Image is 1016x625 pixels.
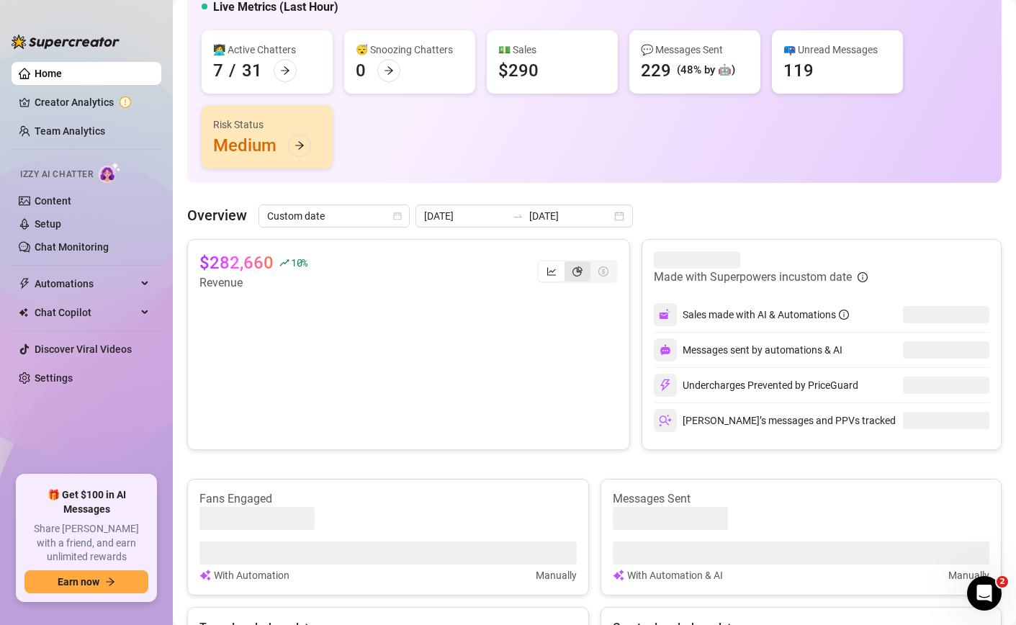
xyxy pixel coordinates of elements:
[627,567,723,583] article: With Automation & AI
[498,42,606,58] div: 💵 Sales
[536,567,577,583] article: Manually
[683,307,849,323] div: Sales made with AI & Automations
[35,372,73,384] a: Settings
[659,379,672,392] img: svg%3e
[12,35,120,49] img: logo-BBDzfeDw.svg
[967,576,1002,611] iframe: Intercom live chat
[35,343,132,355] a: Discover Viral Videos
[19,278,30,289] span: thunderbolt
[356,42,464,58] div: 😴 Snoozing Chatters
[35,195,71,207] a: Content
[598,266,608,276] span: dollar-circle
[58,576,99,588] span: Earn now
[279,258,289,268] span: rise
[199,274,307,292] article: Revenue
[660,344,671,356] img: svg%3e
[24,570,148,593] button: Earn nowarrow-right
[99,162,121,183] img: AI Chatter
[613,567,624,583] img: svg%3e
[24,488,148,516] span: 🎁 Get $100 in AI Messages
[213,42,321,58] div: 👩‍💻 Active Chatters
[839,310,849,320] span: info-circle
[199,491,577,507] article: Fans Engaged
[997,576,1008,588] span: 2
[19,307,28,318] img: Chat Copilot
[35,91,150,114] a: Creator Analytics exclamation-circle
[641,42,749,58] div: 💬 Messages Sent
[24,522,148,565] span: Share [PERSON_NAME] with a friend, and earn unlimited rewards
[512,210,523,222] span: to
[641,59,671,82] div: 229
[213,117,321,132] div: Risk Status
[384,66,394,76] span: arrow-right
[654,374,858,397] div: Undercharges Prevented by PriceGuard
[654,409,896,432] div: [PERSON_NAME]’s messages and PPVs tracked
[783,59,814,82] div: 119
[393,212,402,220] span: calendar
[187,204,247,226] article: Overview
[654,338,842,361] div: Messages sent by automations & AI
[295,140,305,150] span: arrow-right
[199,567,211,583] img: svg%3e
[214,567,289,583] article: With Automation
[35,272,137,295] span: Automations
[654,269,852,286] article: Made with Superpowers in custom date
[547,266,557,276] span: line-chart
[242,59,262,82] div: 31
[291,256,307,269] span: 10 %
[280,66,290,76] span: arrow-right
[512,210,523,222] span: swap-right
[537,260,618,283] div: segmented control
[677,62,735,79] div: (48% by 🤖)
[20,168,93,181] span: Izzy AI Chatter
[572,266,583,276] span: pie-chart
[613,491,990,507] article: Messages Sent
[498,59,539,82] div: $290
[356,59,366,82] div: 0
[858,272,868,282] span: info-circle
[948,567,989,583] article: Manually
[267,205,401,227] span: Custom date
[424,208,506,224] input: Start date
[105,577,115,587] span: arrow-right
[35,218,61,230] a: Setup
[659,308,672,321] img: svg%3e
[529,208,611,224] input: End date
[35,125,105,137] a: Team Analytics
[35,68,62,79] a: Home
[783,42,891,58] div: 📪 Unread Messages
[199,251,274,274] article: $282,660
[35,301,137,324] span: Chat Copilot
[659,414,672,427] img: svg%3e
[35,241,109,253] a: Chat Monitoring
[213,59,223,82] div: 7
